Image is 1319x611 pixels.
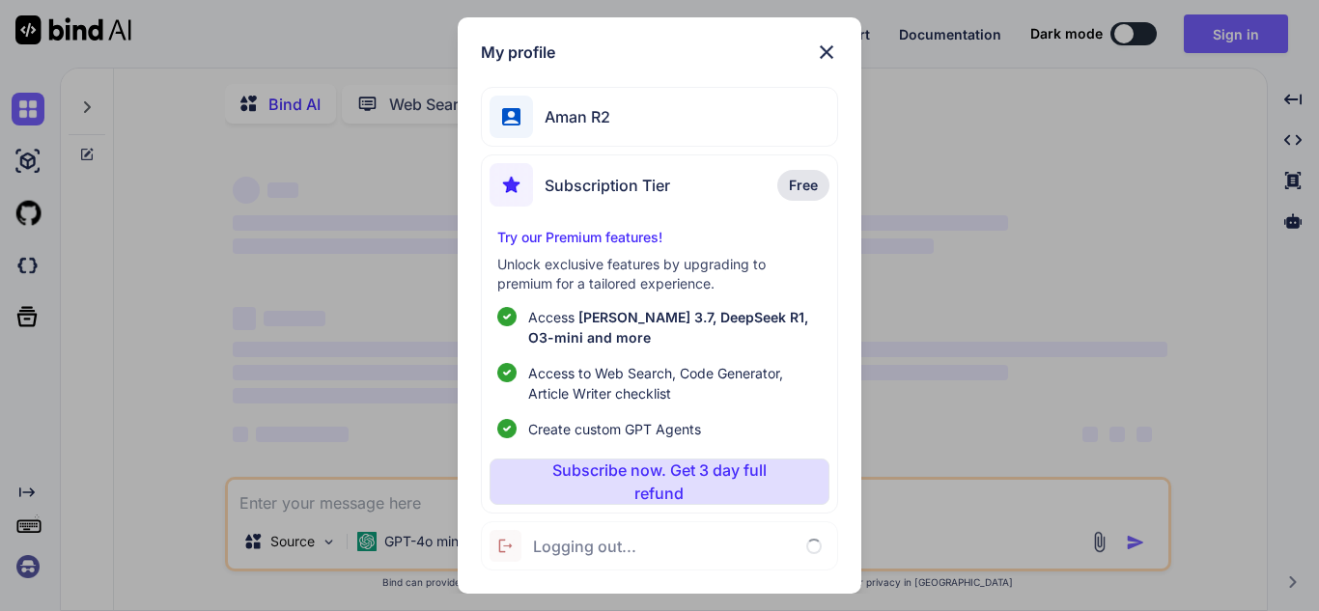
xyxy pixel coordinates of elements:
img: close [815,41,838,64]
p: Unlock exclusive features by upgrading to premium for a tailored experience. [497,255,821,293]
span: Free [789,176,818,195]
span: Create custom GPT Agents [528,419,701,439]
img: logout [490,530,533,562]
span: Aman R2 [533,105,610,128]
img: checklist [497,363,517,382]
img: profile [502,108,520,126]
img: checklist [497,419,517,438]
span: Access to Web Search, Code Generator, Article Writer checklist [528,363,821,403]
img: subscription [490,163,533,207]
span: Subscription Tier [545,174,670,197]
p: Subscribe now. Get 3 day full refund [527,458,791,505]
p: Access [528,307,821,347]
span: Logging out... [533,535,636,558]
span: [PERSON_NAME] 3.7, DeepSeek R1, O3-mini and more [528,309,808,346]
h1: My profile [481,41,555,64]
p: Try our Premium features! [497,228,821,247]
img: checklist [497,307,517,326]
button: Subscribe now. Get 3 day full refund [490,458,828,505]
